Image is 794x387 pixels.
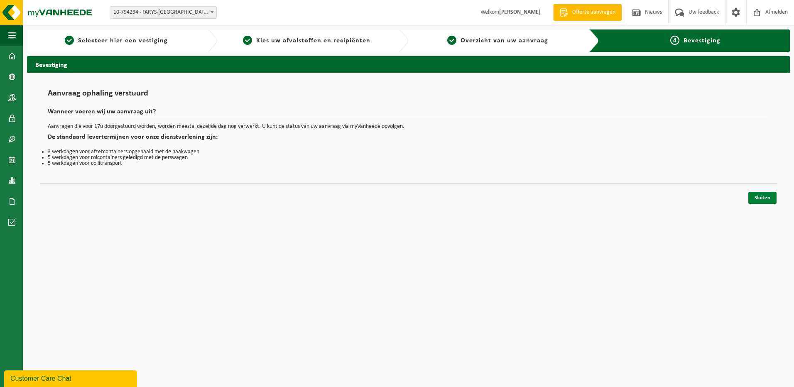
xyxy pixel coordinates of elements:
h2: De standaard levertermijnen voor onze dienstverlening zijn: [48,134,769,145]
span: 2 [243,36,252,45]
li: 3 werkdagen voor afzetcontainers opgehaald met de haakwagen [48,149,769,155]
a: Sluiten [748,192,777,204]
h2: Wanneer voeren wij uw aanvraag uit? [48,108,769,120]
iframe: chat widget [4,369,139,387]
h1: Aanvraag ophaling verstuurd [48,89,769,102]
a: 2Kies uw afvalstoffen en recipiënten [222,36,392,46]
span: 10-794294 - FARYS-BRUGGE - BRUGGE [110,7,216,18]
a: 1Selecteer hier een vestiging [31,36,201,46]
span: 4 [670,36,679,45]
span: Overzicht van uw aanvraag [461,37,548,44]
a: Offerte aanvragen [553,4,622,21]
a: 3Overzicht van uw aanvraag [413,36,583,46]
span: Selecteer hier een vestiging [78,37,168,44]
span: 1 [65,36,74,45]
p: Aanvragen die voor 17u doorgestuurd worden, worden meestal dezelfde dag nog verwerkt. U kunt de s... [48,124,769,130]
span: Bevestiging [684,37,720,44]
span: 10-794294 - FARYS-BRUGGE - BRUGGE [110,6,217,19]
span: Offerte aanvragen [570,8,618,17]
span: Kies uw afvalstoffen en recipiënten [256,37,370,44]
li: 5 werkdagen voor rolcontainers geledigd met de perswagen [48,155,769,161]
span: 3 [447,36,456,45]
h2: Bevestiging [27,56,790,72]
li: 5 werkdagen voor collitransport [48,161,769,167]
strong: [PERSON_NAME] [499,9,541,15]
